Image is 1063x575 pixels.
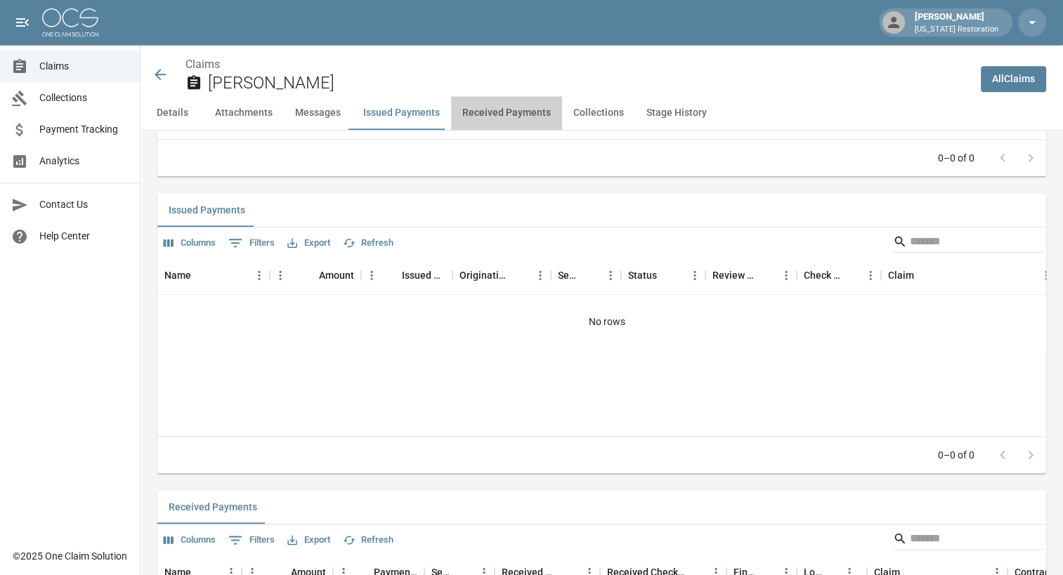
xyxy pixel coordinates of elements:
button: Sort [840,265,860,285]
a: AllClaims [981,66,1046,92]
button: Sort [657,265,677,285]
button: Received Payments [157,490,268,524]
button: Menu [249,265,270,286]
div: Amount [270,256,361,295]
button: Show filters [225,232,278,254]
button: Sort [299,265,319,285]
button: Menu [1036,265,1057,286]
button: Stage History [635,96,718,130]
button: Sort [580,265,600,285]
div: Amount [319,256,354,295]
img: ocs-logo-white-transparent.png [42,8,98,37]
div: Sent To [551,256,621,295]
div: Issued Date [402,256,445,295]
button: Sort [191,265,211,285]
span: Help Center [39,229,129,244]
button: Select columns [160,529,219,551]
div: Search [893,527,1043,553]
p: 0–0 of 0 [938,151,974,165]
button: Issued Payments [352,96,451,130]
p: [US_STATE] Restoration [915,24,998,36]
button: Sort [510,265,530,285]
button: Messages [284,96,352,130]
button: Menu [600,265,621,286]
button: Details [141,96,204,130]
div: Search [893,230,1043,256]
button: open drawer [8,8,37,37]
h2: [PERSON_NAME] [208,73,970,93]
button: Collections [562,96,635,130]
nav: breadcrumb [185,56,970,73]
span: Analytics [39,154,129,168]
a: Claims [185,58,220,71]
button: Menu [361,265,382,286]
button: Menu [270,265,291,286]
div: Originating From [452,256,551,295]
div: © 2025 One Claim Solution [13,549,127,563]
div: [PERSON_NAME] [909,10,1004,35]
div: anchor tabs [141,96,1063,130]
button: Refresh [339,529,397,551]
span: Contact Us [39,197,129,212]
span: Claims [39,59,129,74]
button: Select columns [160,232,219,254]
div: Review Status [705,256,797,295]
div: Claim [881,256,1057,295]
div: Name [157,256,270,295]
div: related-list tabs [157,490,1046,524]
div: Check Number [797,256,881,295]
button: Issued Payments [157,193,256,227]
button: Sort [756,265,776,285]
div: Issued Date [361,256,452,295]
span: Collections [39,91,129,105]
div: Name [164,256,191,295]
button: Menu [776,265,797,286]
div: related-list tabs [157,193,1046,227]
div: Status [621,256,705,295]
button: Menu [684,265,705,286]
div: Originating From [459,256,510,295]
button: Menu [530,265,551,286]
p: 0–0 of 0 [938,448,974,462]
button: Export [284,529,334,551]
div: Claim [888,256,914,295]
button: Export [284,232,334,254]
button: Sort [382,265,402,285]
span: Payment Tracking [39,122,129,137]
button: Refresh [339,232,397,254]
button: Show filters [225,529,278,551]
button: Menu [860,265,881,286]
button: Sort [914,265,934,285]
button: Attachments [204,96,284,130]
div: Review Status [712,256,756,295]
div: Status [628,256,657,295]
div: No rows [157,295,1057,348]
button: Received Payments [451,96,562,130]
div: Sent To [558,256,580,295]
div: Check Number [804,256,840,295]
